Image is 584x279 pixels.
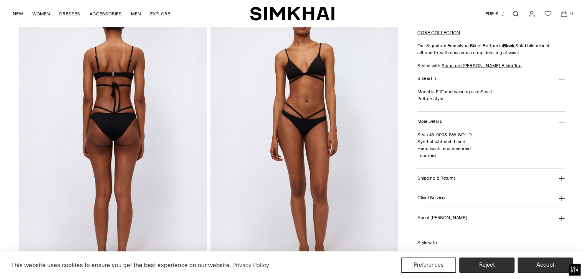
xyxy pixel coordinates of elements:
a: Signature [PERSON_NAME] Bikini Top [442,63,521,68]
button: Preferences [401,258,456,273]
a: CORE COLLECTION [417,30,460,35]
a: EXPLORE [150,5,170,22]
p: Model is 5'11" and wearing size Small Pull-on style [417,88,565,102]
button: Accept [518,258,573,273]
h3: About [PERSON_NAME] [417,215,467,220]
a: Open cart modal [556,6,572,21]
h6: Style with [417,240,565,245]
a: Go to the account page [524,6,539,21]
a: DRESSES [59,5,80,22]
a: SIMKHAI [250,6,334,21]
strong: Black. [503,43,515,48]
a: Open search modal [508,6,523,21]
a: ACCESSORIES [89,5,122,22]
button: EUR € [485,5,505,22]
p: Styled with: [417,62,565,69]
button: About [PERSON_NAME] [417,208,565,228]
a: MEN [131,5,141,22]
span: This website uses cookies to ensure you get the best experience on our website. [11,261,231,269]
a: WOMEN [32,5,50,22]
h3: Client Services [417,195,447,200]
button: Client Services [417,188,565,208]
button: Reject [459,258,515,273]
button: Shipping & Returns [417,168,565,188]
span: 0 [568,10,575,17]
a: NEW [13,5,23,22]
a: Wishlist [540,6,556,21]
button: Size & Fit [417,69,565,89]
h3: More Details [417,119,442,124]
h3: Size & Fit [417,76,436,81]
span: Style JS-9008-SW-SOLID Synthetic/stretch blend Hand wash recommended Imported [417,132,472,158]
h3: Shipping & Returns [417,176,456,181]
a: Privacy Policy (opens in a new tab) [231,259,270,271]
button: More Details [417,112,565,131]
p: Our Signature Emmalynn Bikini Bottom in Solid bikini/brief silhouette, with criss cross strap det... [417,42,565,56]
